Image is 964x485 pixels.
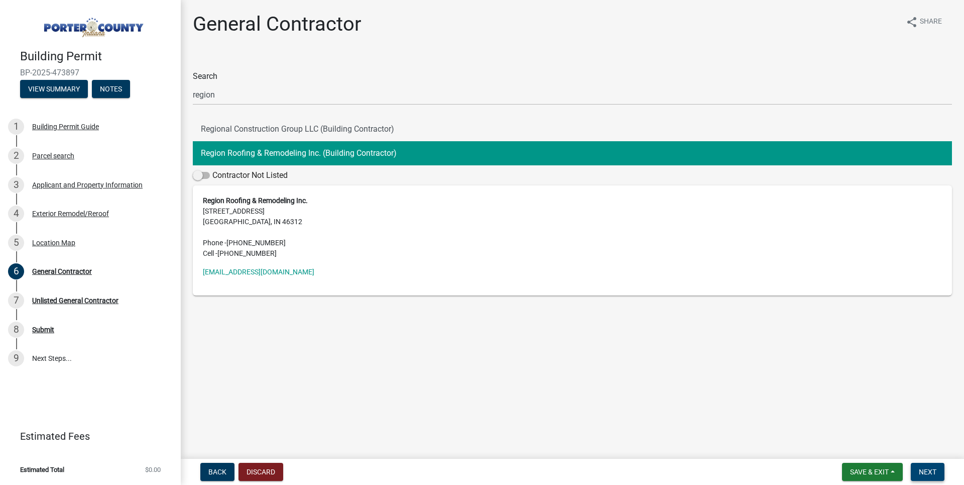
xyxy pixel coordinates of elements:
div: Submit [32,326,54,333]
button: Region Roofing & Remodeling Inc. (Building Contractor) [193,141,952,165]
div: General Contractor [32,268,92,275]
div: 4 [8,206,24,222]
abbr: Cell - [203,249,217,257]
span: BP-2025-473897 [20,68,161,77]
button: Next [911,463,944,481]
button: Discard [238,463,283,481]
span: [PHONE_NUMBER] [226,239,286,247]
a: [EMAIL_ADDRESS][DOMAIN_NAME] [203,268,314,276]
span: Estimated Total [20,466,64,473]
div: Applicant and Property Information [32,181,143,188]
div: 6 [8,263,24,279]
div: 5 [8,235,24,251]
span: Next [919,468,936,476]
button: Regional Construction Group LLC (Building Contractor) [193,117,952,141]
button: Save & Exit [842,463,903,481]
i: share [906,16,918,28]
div: Location Map [32,239,75,246]
div: Exterior Remodel/Reroof [32,210,109,217]
button: View Summary [20,80,88,98]
div: 8 [8,322,24,338]
strong: Region Roofing & Remodeling Inc. [203,197,308,205]
div: Building Permit Guide [32,123,99,130]
span: $0.00 [145,466,161,473]
button: shareShare [898,12,950,32]
wm-modal-confirm: Summary [20,85,88,93]
div: 3 [8,177,24,193]
div: 9 [8,350,24,366]
input: Search... [193,84,952,105]
label: Contractor Not Listed [193,169,288,181]
h1: General Contractor [193,12,361,36]
div: 1 [8,119,24,135]
h4: Building Permit [20,49,173,64]
span: Save & Exit [850,468,889,476]
img: Porter County, Indiana [20,11,165,39]
span: Share [920,16,942,28]
address: [STREET_ADDRESS] [GEOGRAPHIC_DATA], IN 46312 [203,196,942,259]
wm-modal-confirm: Notes [92,85,130,93]
label: Search [193,72,217,80]
abbr: Phone - [203,239,226,247]
span: [PHONE_NUMBER] [217,249,277,257]
div: Parcel search [32,152,74,159]
div: 7 [8,293,24,309]
button: Back [200,463,234,481]
div: Unlisted General Contractor [32,297,118,304]
div: 2 [8,148,24,164]
button: Notes [92,80,130,98]
a: Estimated Fees [8,426,165,446]
span: Back [208,468,226,476]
